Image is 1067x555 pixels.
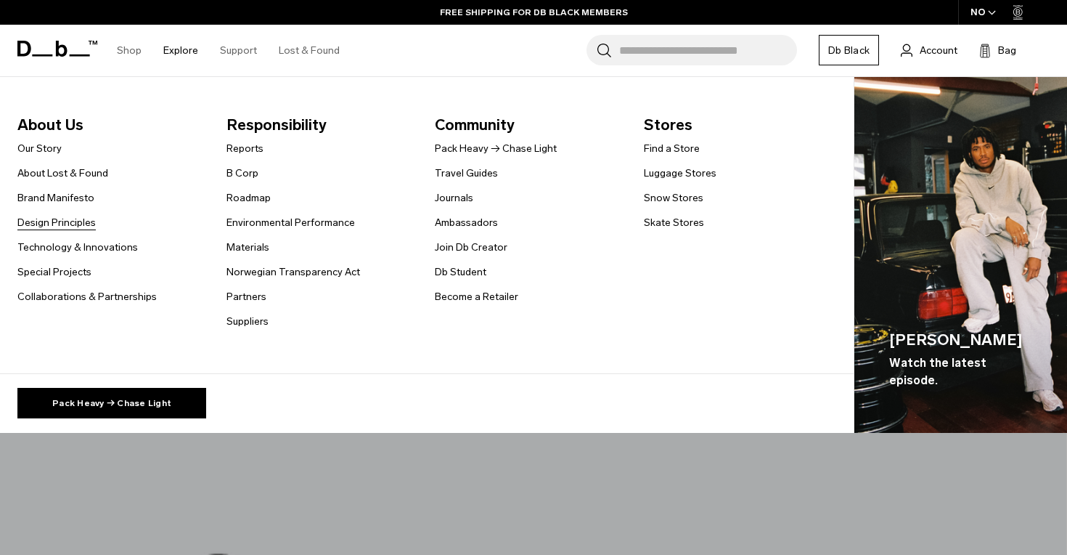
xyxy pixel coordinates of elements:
[435,264,486,280] a: Db Student
[226,264,360,280] a: Norwegian Transparency Act
[435,113,621,137] span: Community
[17,166,108,181] a: About Lost & Found
[435,190,473,206] a: Journals
[979,41,1016,59] button: Bag
[644,141,700,156] a: Find a Store
[854,77,1067,434] img: Db
[226,113,412,137] span: Responsibility
[644,215,704,230] a: Skate Stores
[226,215,355,230] a: Environmental Performance
[435,289,518,304] a: Become a Retailer
[435,166,498,181] a: Travel Guides
[220,25,257,76] a: Support
[998,43,1016,58] span: Bag
[226,314,269,329] a: Suppliers
[226,190,271,206] a: Roadmap
[117,25,142,76] a: Shop
[920,43,957,58] span: Account
[226,240,269,255] a: Materials
[435,240,507,255] a: Join Db Creator
[644,166,716,181] a: Luggage Stores
[17,113,203,137] span: About Us
[435,141,557,156] a: Pack Heavy → Chase Light
[440,6,628,19] a: FREE SHIPPING FOR DB BLACK MEMBERS
[226,141,263,156] a: Reports
[435,215,498,230] a: Ambassadors
[17,289,157,304] a: Collaborations & Partnerships
[17,215,96,230] a: Design Principles
[889,355,1032,389] span: Watch the latest episode.
[226,289,266,304] a: Partners
[17,388,206,418] a: Pack Heavy → Chase Light
[889,328,1032,352] span: [PERSON_NAME]
[901,41,957,59] a: Account
[17,141,62,156] a: Our Story
[17,190,94,206] a: Brand Manifesto
[226,166,258,181] a: B Corp
[17,240,138,255] a: Technology & Innovations
[854,77,1067,434] a: [PERSON_NAME] Watch the latest episode. Db
[163,25,198,76] a: Explore
[819,35,879,65] a: Db Black
[106,25,351,76] nav: Main Navigation
[279,25,340,76] a: Lost & Found
[644,113,830,137] span: Stores
[17,264,91,280] a: Special Projects
[644,190,703,206] a: Snow Stores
